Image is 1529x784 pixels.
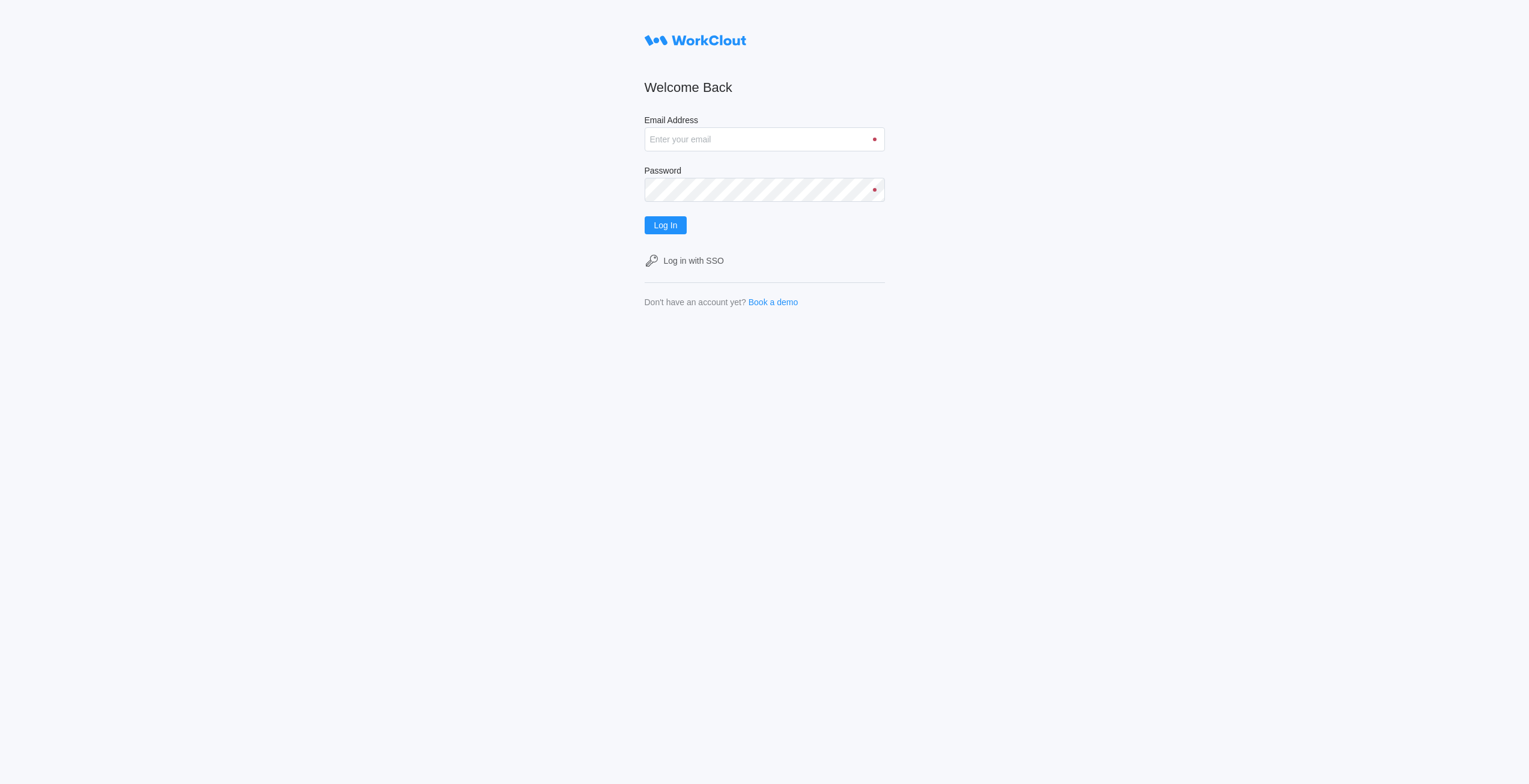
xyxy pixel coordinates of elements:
[645,166,885,178] label: Password
[645,297,746,307] div: Don't have an account yet?
[645,115,885,127] label: Email Address
[645,79,885,96] h2: Welcome Back
[645,127,885,151] input: Enter your email
[645,254,885,268] a: Log in with SSO
[749,297,798,307] a: Book a demo
[664,256,724,266] div: Log in with SSO
[654,221,678,229] span: Log In
[645,216,687,234] button: Log In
